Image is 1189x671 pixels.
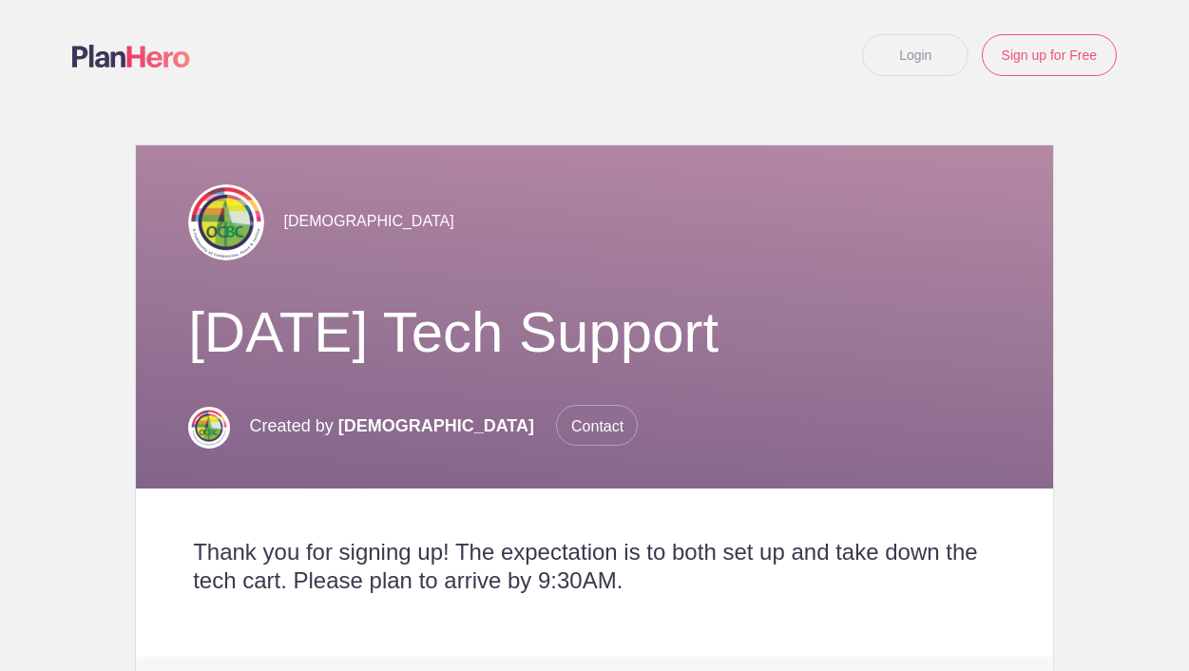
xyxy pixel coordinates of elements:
[250,405,639,447] p: Created by
[188,407,230,449] img: Ocbc logo blank
[188,298,1001,367] h1: [DATE] Tech Support
[188,184,264,260] img: Ocbc logo blank
[982,34,1117,76] a: Sign up for Free
[338,416,534,435] span: [DEMOGRAPHIC_DATA]
[862,34,968,76] a: Login
[193,538,996,595] h2: Thank you for signing up! The expectation is to both set up and take down the tech cart. Please p...
[556,405,638,446] span: Contact
[188,183,1001,260] div: [DEMOGRAPHIC_DATA]
[72,45,190,67] img: Logo main planhero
